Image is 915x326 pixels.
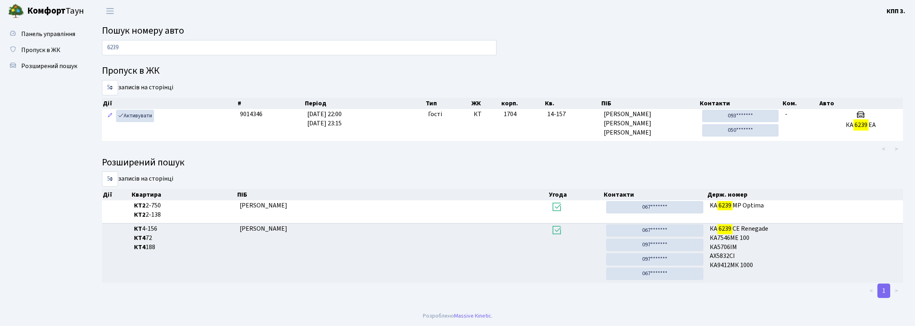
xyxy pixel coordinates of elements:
h5: КА ЕА [822,121,900,129]
th: Авто [819,98,903,109]
th: корп. [501,98,544,109]
img: logo.png [8,3,24,19]
span: [PERSON_NAME] [240,224,287,233]
th: # [237,98,304,109]
span: 4-156 72 188 [134,224,233,252]
span: 14-157 [547,110,597,119]
th: Угода [548,189,603,200]
span: 9014346 [240,110,262,119]
span: КТ [474,110,497,119]
h4: Пропуск в ЖК [102,65,903,77]
th: ПІБ [601,98,699,109]
a: Редагувати [105,110,115,122]
th: Контакти [699,98,782,109]
th: Кв. [544,98,601,109]
b: КТ [134,224,142,233]
th: Ком. [782,98,818,109]
span: 1704 [504,110,517,119]
b: Комфорт [27,4,66,17]
span: Панель управління [21,30,75,38]
h4: Розширений пошук [102,157,903,169]
b: КТ4 [134,243,146,252]
span: [DATE] 22:00 [DATE] 23:15 [307,110,342,128]
span: 2-750 2-138 [134,201,233,219]
b: КТ2 [134,210,146,219]
th: Тип [425,98,470,109]
th: Контакти [603,189,706,200]
th: Період [304,98,425,109]
span: KA MP Optima [710,201,900,210]
span: - [785,110,787,119]
a: Пропуск в ЖК [4,42,84,58]
a: Активувати [116,110,154,122]
a: Панель управління [4,26,84,42]
b: КТ2 [134,201,146,210]
th: Дії [102,189,131,200]
span: Гості [428,110,442,119]
mark: 6239 [717,200,733,211]
a: Розширений пошук [4,58,84,74]
mark: 6239 [717,223,733,234]
b: КПП 3. [887,7,905,16]
select: записів на сторінці [102,80,118,95]
span: [PERSON_NAME] [PERSON_NAME] [PERSON_NAME] [604,110,696,137]
th: ПІБ [236,189,548,200]
span: Таун [27,4,84,18]
span: Пропуск в ЖК [21,46,60,54]
b: КТ4 [134,233,146,242]
button: Переключити навігацію [100,4,120,18]
span: Розширений пошук [21,62,77,70]
span: Пошук номеру авто [102,24,184,38]
mark: 6239 [853,119,869,131]
label: записів на сторінці [102,171,173,187]
input: Пошук [102,40,497,55]
th: Квартира [131,189,236,200]
span: КА СЕ Renegade КА7546МЕ 100 КА5706ІМ АХ5832СI КА9412МК 1000 [710,224,900,270]
th: Держ. номер [707,189,903,200]
label: записів на сторінці [102,80,173,95]
th: Дії [102,98,237,109]
a: 1 [877,284,890,298]
div: Розроблено . [423,312,493,320]
th: ЖК [471,98,501,109]
span: [PERSON_NAME] [240,201,287,210]
a: Massive Kinetic [454,312,491,320]
a: КПП 3. [887,6,905,16]
select: записів на сторінці [102,171,118,187]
